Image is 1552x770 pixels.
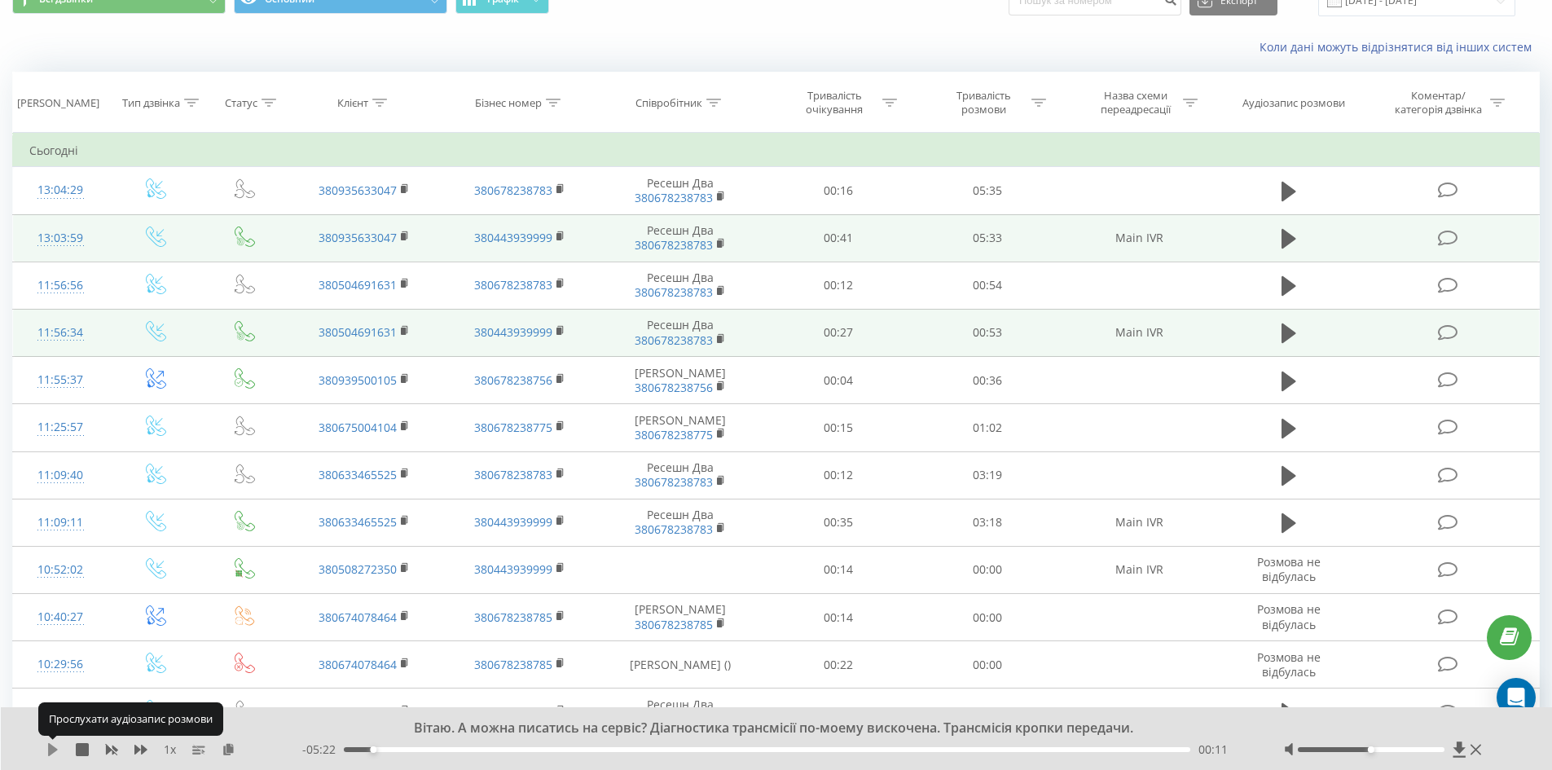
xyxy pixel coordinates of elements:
td: Ресешн Два [597,214,764,262]
span: 00:11 [1198,741,1228,758]
span: Розмова не відбулась [1257,649,1321,680]
td: 05:33 [913,214,1062,262]
td: [PERSON_NAME] [597,404,764,451]
div: Тривалість розмови [940,89,1027,117]
div: Прослухати аудіозапис розмови [38,702,223,735]
td: 00:00 [913,594,1062,641]
td: Main IVR [1062,309,1216,356]
div: Коментар/категорія дзвінка [1391,89,1486,117]
td: 00:00 [913,546,1062,593]
div: Аудіозапис розмови [1242,96,1345,110]
a: 380678238783 [635,190,713,205]
a: 380678238785 [635,617,713,632]
a: 380508272350 [319,561,397,577]
td: Main IVR [1062,214,1216,262]
td: Main IVR [1062,546,1216,593]
div: Тривалість очікування [791,89,878,117]
td: 00:27 [764,309,913,356]
a: 380678238783 [635,474,713,490]
span: - 05:22 [302,741,344,758]
td: 00:14 [764,594,913,641]
a: 380675004104 [319,420,397,435]
td: 01:00 [913,689,1062,736]
td: Ресешн Два [597,689,764,736]
a: 380443939999 [474,324,552,340]
div: Бізнес номер [475,96,542,110]
a: 380678238783 [474,704,552,719]
div: 13:04:29 [29,174,92,206]
td: 03:19 [913,451,1062,499]
a: 380678238756 [635,380,713,395]
a: 380633465525 [319,514,397,530]
div: Назва схеми переадресації [1092,89,1179,117]
a: 380678238775 [474,420,552,435]
a: 380504691631 [319,277,397,293]
div: Open Intercom Messenger [1497,678,1536,717]
span: Розмова не відбулась [1257,554,1321,584]
a: 380678238785 [474,657,552,672]
td: Ресешн Два [597,309,764,356]
td: [PERSON_NAME] [597,594,764,641]
a: Коли дані можуть відрізнятися вiд інших систем [1260,39,1540,55]
a: 380939500105 [319,372,397,388]
td: 00:13 [764,689,913,736]
td: 00:12 [764,262,913,309]
td: 00:12 [764,451,913,499]
a: 380678238783 [635,332,713,348]
a: 380678238783 [635,237,713,253]
a: 380443939999 [474,514,552,530]
td: 00:54 [913,262,1062,309]
div: 10:29:56 [29,649,92,680]
div: Accessibility label [370,746,376,753]
div: 10:13:55 [29,696,92,728]
td: Ресешн Два [597,499,764,546]
td: 00:15 [764,404,913,451]
div: 11:25:57 [29,411,92,443]
a: 380935633047 [319,183,397,198]
td: 00:36 [913,357,1062,404]
td: 00:14 [764,546,913,593]
td: Ресешн Два [597,451,764,499]
a: 380678238783 [474,467,552,482]
a: 380678238783 [474,183,552,198]
div: 13:03:59 [29,222,92,254]
a: 380504691631 [319,324,397,340]
a: 380678238783 [635,284,713,300]
a: 380443939999 [474,561,552,577]
td: 00:53 [913,309,1062,356]
div: Вітаю. А можна писатись на сервіс? Діагностика трансмісії по-моему вискочена. Трансмісія кропки п... [191,719,1342,737]
div: 11:55:37 [29,364,92,396]
div: Тип дзвінка [122,96,180,110]
a: 380678238783 [635,521,713,537]
td: 00:22 [764,641,913,689]
td: 03:18 [913,499,1062,546]
td: 00:16 [764,167,913,214]
td: 05:35 [913,167,1062,214]
div: 10:40:27 [29,601,92,633]
div: 11:09:40 [29,460,92,491]
td: Ресешн Два [597,167,764,214]
div: 11:56:34 [29,317,92,349]
a: 380935633047 [319,230,397,245]
td: 00:41 [764,214,913,262]
a: 380443939999 [474,230,552,245]
td: [PERSON_NAME] [597,357,764,404]
div: 11:56:56 [29,270,92,301]
div: Статус [225,96,257,110]
td: Сьогодні [13,134,1540,167]
span: Розмова не відбулась [1257,601,1321,631]
a: 380678238785 [474,609,552,625]
td: Ресешн Два [597,262,764,309]
td: Main IVR [1062,499,1216,546]
td: 01:02 [913,404,1062,451]
div: Клієнт [337,96,368,110]
div: Accessibility label [1368,746,1374,753]
td: 00:35 [764,499,913,546]
a: 380674078464 [319,657,397,672]
a: 380674078464 [319,609,397,625]
a: 380633465525 [319,467,397,482]
div: 11:09:11 [29,507,92,539]
a: 380977808607 [319,704,397,719]
a: 380678238756 [474,372,552,388]
td: 00:04 [764,357,913,404]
